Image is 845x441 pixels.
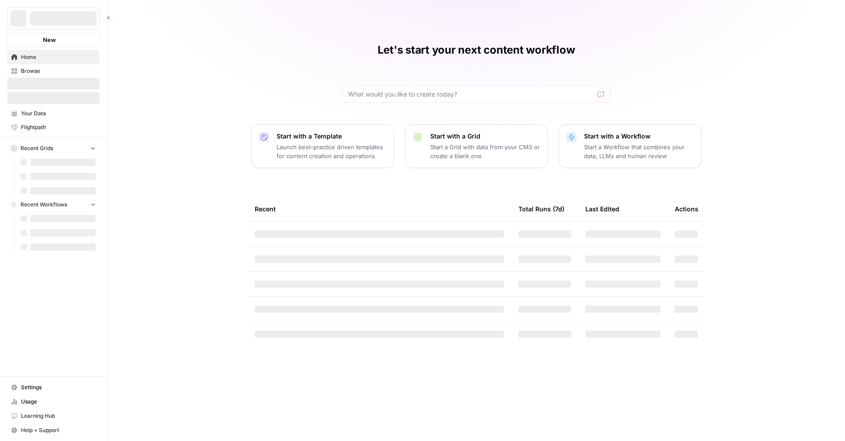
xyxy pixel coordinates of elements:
button: Recent Grids [7,142,100,155]
p: Launch best-practice driven templates for content creation and operations [277,143,387,160]
span: Recent Grids [21,144,53,152]
span: Flightpath [21,123,96,131]
a: Learning Hub [7,409,100,423]
button: Recent Workflows [7,198,100,211]
a: Flightpath [7,120,100,134]
button: Help + Support [7,423,100,437]
input: What would you like to create today? [348,90,594,99]
span: Learning Hub [21,412,96,420]
span: Usage [21,398,96,406]
span: Home [21,53,96,61]
p: Start a Workflow that combines your data, LLMs and human review [584,143,694,160]
a: Your Data [7,106,100,121]
a: Browse [7,64,100,78]
span: New [43,35,56,44]
div: Actions [675,197,698,221]
p: Start with a Workflow [584,132,694,141]
div: Last Edited [585,197,619,221]
p: Start with a Template [277,132,387,141]
button: Start with a TemplateLaunch best-practice driven templates for content creation and operations [251,124,394,168]
h1: Let's start your next content workflow [378,43,575,57]
button: Start with a GridStart a Grid with data from your CMS or create a blank one [405,124,548,168]
span: Browse [21,67,96,75]
span: Recent Workflows [21,201,67,209]
a: Usage [7,395,100,409]
button: Start with a WorkflowStart a Workflow that combines your data, LLMs and human review [559,124,702,168]
a: Home [7,50,100,64]
span: Settings [21,383,96,391]
button: New [7,33,100,46]
div: Total Runs (7d) [518,197,564,221]
span: Your Data [21,109,96,118]
div: Recent [255,197,504,221]
span: Help + Support [21,426,96,434]
p: Start a Grid with data from your CMS or create a blank one [430,143,540,160]
p: Start with a Grid [430,132,540,141]
a: Settings [7,380,100,395]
